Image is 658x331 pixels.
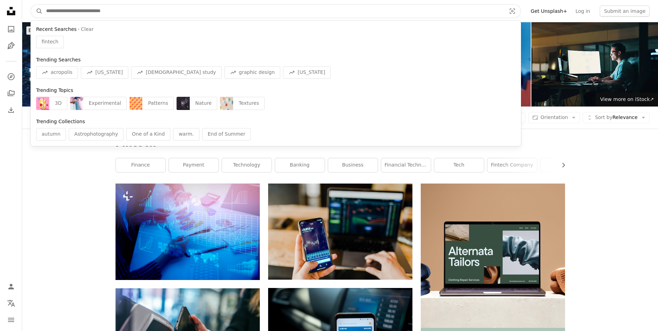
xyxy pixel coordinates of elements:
[4,296,18,310] button: Language
[28,27,114,33] span: Browse premium images on iStock |
[4,70,18,84] a: Explore
[49,97,67,110] div: 3D
[421,184,565,328] img: file-1707885205802-88dd96a21c72image
[540,158,590,172] a: money
[381,158,431,172] a: financial technology
[177,97,190,110] img: photo-1758220824544-08877c5a774b
[36,57,80,62] span: Trending Searches
[31,4,521,18] form: Find visuals sitewide
[571,6,594,17] a: Log in
[4,22,18,36] a: Photos
[557,158,565,172] button: scroll list to the right
[36,128,66,141] div: autumn
[169,158,219,172] a: payment
[129,97,143,110] img: premium_vector-1726848946310-412afa011a6e
[4,39,18,53] a: Illustrations
[22,22,166,39] a: Browse premium images on iStock|20% off at iStock↗
[239,69,275,76] span: graphic design
[36,87,73,93] span: Trending Topics
[116,229,260,235] a: Close up business people are analysis business report with digital virtual screen , Business fina...
[69,128,123,141] div: Astrophotography
[600,6,650,17] button: Submit an image
[95,69,123,76] span: [US_STATE]
[202,128,251,141] div: End of Summer
[143,97,174,110] div: Patterns
[487,158,537,172] a: fintech company
[222,158,272,172] a: technology
[275,158,325,172] a: banking
[42,39,58,45] span: fintech
[36,97,49,110] img: premium_vector-1758302521831-3bea775646bd
[328,158,378,172] a: business
[146,69,216,76] span: [DEMOGRAPHIC_DATA] study
[268,184,412,280] img: person using phone and laptop computer
[600,96,654,102] span: View more on iStock ↗
[596,93,658,107] a: View more on iStock↗
[4,103,18,117] a: Download History
[126,128,170,141] div: One of a Kind
[434,158,484,172] a: tech
[173,128,199,141] div: warm.
[220,97,233,110] img: premium_photo-1746420146061-0256c1335fe4
[583,112,650,123] button: Sort byRelevance
[268,228,412,235] a: person using phone and laptop computer
[531,22,658,107] img: Business, man and computer screen with laptop at night for trading algorithms, finance planning o...
[298,69,325,76] span: [US_STATE]
[31,5,43,18] button: Search Unsplash
[116,184,260,280] img: Close up business people are analysis business report with digital virtual screen , Business fina...
[4,313,18,327] button: Menu
[4,4,18,19] a: Home — Unsplash
[528,112,580,123] button: Orientation
[4,86,18,100] a: Collections
[81,26,94,33] button: Clear
[26,26,162,35] div: 20% off at iStock ↗
[504,5,521,18] button: Visual search
[540,114,568,120] span: Orientation
[51,69,72,76] span: acropolis
[36,26,515,33] div: ·
[233,97,265,110] div: Textures
[190,97,217,110] div: Nature
[595,114,612,120] span: Sort by
[595,114,638,121] span: Relevance
[527,6,571,17] a: Get Unsplash+
[83,97,127,110] div: Experimental
[22,22,149,107] img: Digital Dollar. Technology Concepts
[4,280,18,294] a: Log in / Sign up
[116,158,165,172] a: finance
[36,26,77,33] span: Recent Searches
[70,97,83,110] img: premium_photo-1758726036920-6b93c720289d
[36,119,85,124] span: Trending Collections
